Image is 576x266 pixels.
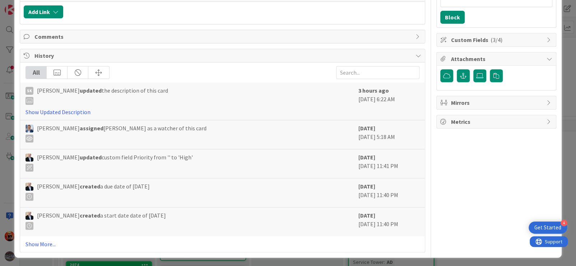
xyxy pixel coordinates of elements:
[25,183,33,191] img: HO
[358,212,375,219] b: [DATE]
[25,154,33,162] img: HO
[26,66,47,79] div: All
[491,36,502,43] span: ( 3/4 )
[358,211,419,233] div: [DATE] 11:40 PM
[37,153,193,172] span: [PERSON_NAME] custom field Priority from '' to 'High'
[358,182,419,204] div: [DATE] 11:40 PM
[534,224,561,231] div: Get Started
[80,87,102,94] b: updated
[24,5,63,18] button: Add Link
[15,1,33,10] span: Support
[358,153,419,174] div: [DATE] 11:41 PM
[80,183,100,190] b: created
[561,220,567,226] div: 4
[37,182,150,201] span: [PERSON_NAME] a due date of [DATE]
[440,11,465,24] button: Block
[25,87,33,95] div: SK
[358,183,375,190] b: [DATE]
[358,86,419,116] div: [DATE] 6:22 AM
[25,240,419,248] a: Show More...
[25,108,90,116] a: Show Updated Description
[80,154,102,161] b: updated
[358,125,375,132] b: [DATE]
[529,221,567,234] div: Open Get Started checklist, remaining modules: 4
[336,66,419,79] input: Search...
[37,124,206,143] span: [PERSON_NAME] [PERSON_NAME] as a watcher of this card
[80,212,100,219] b: created
[358,124,419,145] div: [DATE] 5:18 AM
[25,125,33,132] img: SH
[451,55,543,63] span: Attachments
[25,212,33,220] img: HO
[34,51,412,60] span: History
[451,36,543,44] span: Custom Fields
[451,117,543,126] span: Metrics
[358,87,389,94] b: 3 hours ago
[37,86,168,105] span: [PERSON_NAME] the description of this card
[34,32,412,41] span: Comments
[37,211,166,230] span: [PERSON_NAME] a start date date of [DATE]
[358,154,375,161] b: [DATE]
[80,125,103,132] b: assigned
[451,98,543,107] span: Mirrors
